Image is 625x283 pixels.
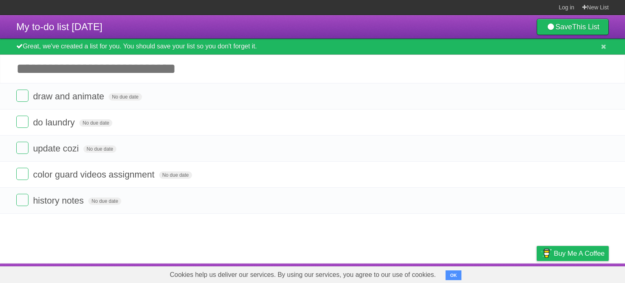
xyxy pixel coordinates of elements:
span: No due date [159,171,192,179]
a: Suggest a feature [557,265,609,281]
a: Developers [455,265,488,281]
span: No due date [79,119,112,127]
span: No due date [109,93,142,101]
label: Done [16,168,28,180]
span: color guard videos assignment [33,169,156,180]
img: Buy me a coffee [541,246,552,260]
b: This List [572,23,599,31]
span: history notes [33,195,86,206]
a: Terms [498,265,516,281]
label: Done [16,116,28,128]
span: No due date [83,145,116,153]
label: Done [16,142,28,154]
span: No due date [88,197,121,205]
label: Done [16,194,28,206]
span: Buy me a coffee [554,246,605,261]
span: Cookies help us deliver our services. By using our services, you agree to our use of cookies. [162,267,444,283]
a: Privacy [526,265,547,281]
span: do laundry [33,117,77,127]
button: OK [446,270,461,280]
span: draw and animate [33,91,106,101]
a: About [428,265,446,281]
a: Buy me a coffee [537,246,609,261]
a: SaveThis List [537,19,609,35]
span: My to-do list [DATE] [16,21,103,32]
label: Done [16,90,28,102]
span: update cozi [33,143,81,154]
